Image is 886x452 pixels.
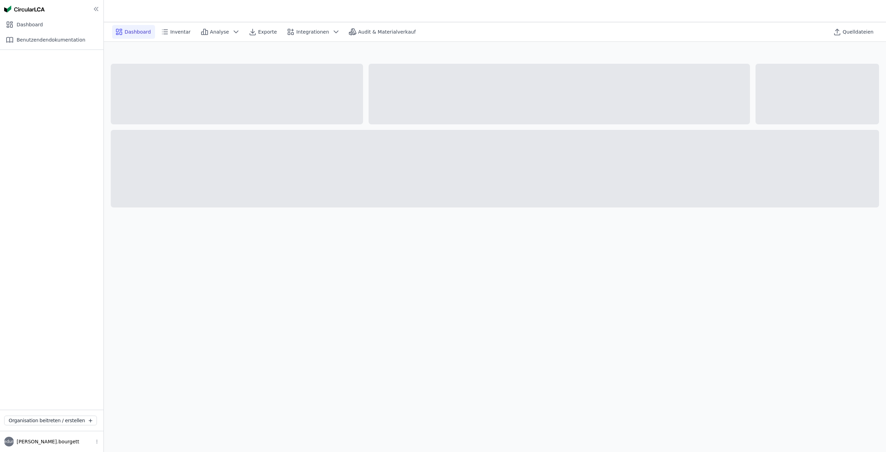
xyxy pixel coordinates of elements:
[4,416,97,425] button: Organisation beitreten / erstellen
[125,28,151,35] span: Dashboard
[210,28,229,35] span: Analyse
[843,28,874,35] span: Quelldateien
[3,33,101,47] div: Benutzendendokumentation
[14,438,79,445] span: [PERSON_NAME].bourgett
[358,28,416,35] span: Audit & Materialverkauf
[4,6,45,12] img: Concular
[170,28,191,35] span: Inventar
[296,28,329,35] span: Integrationen
[258,28,277,35] span: Exporte
[3,18,101,32] div: Dashboard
